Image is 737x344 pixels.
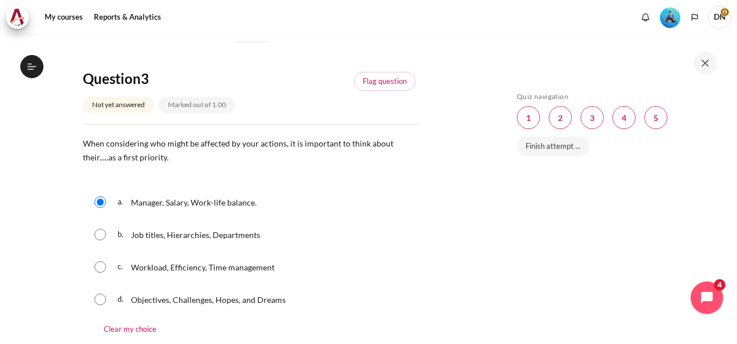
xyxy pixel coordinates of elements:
div: Show notification window with no new notifications [637,9,654,26]
h5: Quiz navigation [517,92,712,101]
span: b. [118,225,129,244]
span: a. [118,193,129,211]
span: Manager, Salary, Work-life balance. [131,197,257,207]
span: Objectives, Challenges, Hopes, and Dreams [131,295,286,305]
a: Architeck Architeck [6,6,35,29]
a: Finish attempt ... [517,137,589,156]
span: When considering who might be affected by your actions, it is important to think about their........ [83,138,393,162]
a: 3 [581,106,604,129]
button: Languages [686,9,703,26]
a: Clear my choice [92,318,168,341]
span: Job titles, Hierarchies, Departments [131,230,260,240]
h4: Question [83,69,301,87]
a: 1 [517,106,540,129]
span: DN [708,6,731,29]
a: 2 [549,106,572,129]
div: Not yet answered [83,97,154,114]
span: d. [118,290,129,309]
img: Level #3 [660,8,680,28]
img: Architeck [9,9,25,26]
span: c. [118,258,129,276]
a: Flagged [354,72,415,92]
div: Level #3 [660,6,680,28]
span: 3 [141,70,149,87]
a: 5 [644,106,667,129]
a: User menu [708,6,731,29]
section: Blocks [517,92,712,163]
a: 4 [612,106,636,129]
a: Reports & Analytics [90,6,165,29]
a: Level #3 [655,6,685,28]
span: Workload, Efficiency, Time management [131,262,275,272]
a: My courses [41,6,87,29]
div: Marked out of 1.00 [159,97,235,114]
